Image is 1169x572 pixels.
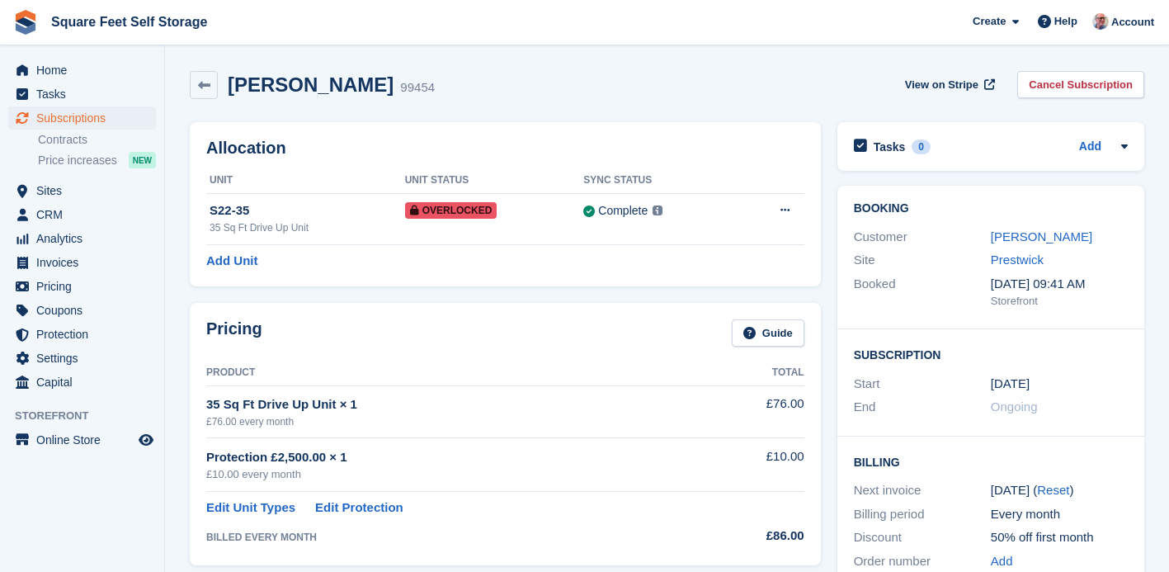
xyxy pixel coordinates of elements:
[8,347,156,370] a: menu
[991,505,1128,524] div: Every month
[38,153,117,168] span: Price increases
[708,527,804,546] div: £86.00
[206,395,708,414] div: 35 Sq Ft Drive Up Unit × 1
[8,251,156,274] a: menu
[36,203,135,226] span: CRM
[874,139,906,154] h2: Tasks
[1054,13,1077,30] span: Help
[38,151,156,169] a: Price increases NEW
[653,206,662,215] img: icon-info-grey-7440780725fd019a000dd9b08b2336e03edf1995a4989e88bcd33f0948082b44.svg
[405,168,584,194] th: Unit Status
[36,179,135,202] span: Sites
[315,499,403,518] a: Edit Protection
[206,466,708,483] div: £10.00 every month
[854,398,991,417] div: End
[973,13,1006,30] span: Create
[8,275,156,298] a: menu
[991,528,1128,547] div: 50% off first month
[206,499,295,518] a: Edit Unit Types
[8,106,156,130] a: menu
[1111,14,1154,31] span: Account
[36,275,135,298] span: Pricing
[210,201,405,220] div: S22-35
[854,481,991,500] div: Next invoice
[8,59,156,82] a: menu
[36,371,135,394] span: Capital
[1079,138,1101,157] a: Add
[912,139,931,154] div: 0
[206,530,708,545] div: BILLED EVERY MONTH
[206,448,708,467] div: Protection £2,500.00 × 1
[854,275,991,310] div: Booked
[36,347,135,370] span: Settings
[854,552,991,571] div: Order number
[36,227,135,250] span: Analytics
[854,228,991,247] div: Customer
[854,202,1128,215] h2: Booking
[583,168,737,194] th: Sync Status
[991,399,1038,414] span: Ongoing
[991,375,1030,394] time: 2025-07-31 23:00:00 UTC
[206,168,405,194] th: Unit
[991,275,1128,294] div: [DATE] 09:41 AM
[1017,71,1144,98] a: Cancel Subscription
[991,229,1092,243] a: [PERSON_NAME]
[15,408,164,424] span: Storefront
[854,453,1128,470] h2: Billing
[854,375,991,394] div: Start
[36,299,135,322] span: Coupons
[732,319,804,347] a: Guide
[1037,483,1069,497] a: Reset
[8,428,156,451] a: menu
[136,430,156,450] a: Preview store
[8,299,156,322] a: menu
[36,251,135,274] span: Invoices
[991,552,1013,571] a: Add
[991,293,1128,310] div: Storefront
[898,71,998,98] a: View on Stripe
[36,83,135,106] span: Tasks
[45,8,214,35] a: Square Feet Self Storage
[854,528,991,547] div: Discount
[36,106,135,130] span: Subscriptions
[8,323,156,346] a: menu
[8,179,156,202] a: menu
[228,73,394,96] h2: [PERSON_NAME]
[905,77,978,93] span: View on Stripe
[991,481,1128,500] div: [DATE] ( )
[36,428,135,451] span: Online Store
[13,10,38,35] img: stora-icon-8386f47178a22dfd0bd8f6a31ec36ba5ce8667c1dd55bd0f319d3a0aa187defe.svg
[854,505,991,524] div: Billing period
[991,253,1044,267] a: Prestwick
[206,360,708,386] th: Product
[8,371,156,394] a: menu
[405,202,497,219] span: Overlocked
[708,438,804,492] td: £10.00
[206,139,804,158] h2: Allocation
[854,251,991,270] div: Site
[36,59,135,82] span: Home
[210,220,405,235] div: 35 Sq Ft Drive Up Unit
[598,202,648,220] div: Complete
[206,319,262,347] h2: Pricing
[129,152,156,168] div: NEW
[708,385,804,437] td: £76.00
[854,346,1128,362] h2: Subscription
[206,252,257,271] a: Add Unit
[8,203,156,226] a: menu
[708,360,804,386] th: Total
[36,323,135,346] span: Protection
[1092,13,1109,30] img: David Greer
[206,414,708,429] div: £76.00 every month
[8,227,156,250] a: menu
[38,132,156,148] a: Contracts
[8,83,156,106] a: menu
[400,78,435,97] div: 99454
